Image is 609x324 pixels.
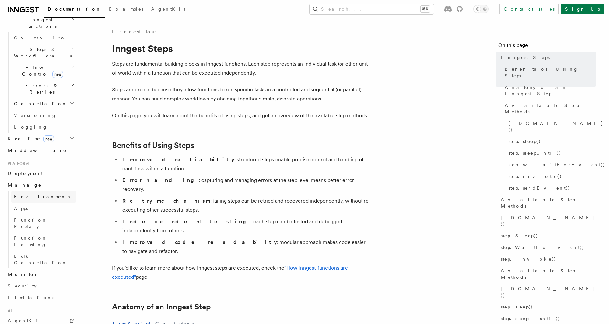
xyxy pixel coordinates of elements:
a: Overview [11,32,76,44]
p: If you'd like to learn more about how Inngest steps are executed, check the page. [112,264,371,282]
strong: Improved reliability [122,156,234,162]
a: step.sleep() [506,136,596,147]
a: step.Invoke() [498,253,596,265]
a: Benefits of Using Steps [502,63,596,81]
a: Available Step Methods [498,265,596,283]
span: Steps & Workflows [11,46,72,59]
span: Inngest Steps [501,54,550,61]
h1: Inngest Steps [112,43,371,54]
button: Cancellation [11,98,76,110]
button: Inngest Functions [5,14,76,32]
a: Anatomy of an Inngest Step [112,302,211,311]
span: Limitations [8,295,54,300]
a: Contact sales [499,4,559,14]
a: Available Step Methods [498,194,596,212]
a: step.waitForEvent() [506,159,596,171]
a: Examples [105,2,147,17]
span: step.invoke() [509,173,562,180]
a: Security [5,280,76,292]
span: Available Step Methods [505,102,596,115]
h4: On this page [498,41,596,52]
a: step.invoke() [506,171,596,182]
span: AgentKit [8,318,42,323]
button: Search...⌘K [310,4,434,14]
p: Steps are fundamental building blocks in Inngest functions. Each step represents an individual ta... [112,59,371,78]
li: : structured steps enable precise control and handling of each task within a function. [121,155,371,173]
span: Platform [5,161,29,166]
span: Monitor [5,271,38,277]
span: Deployment [5,170,43,177]
a: Versioning [11,110,76,121]
button: Middleware [5,144,76,156]
div: Inngest Functions [5,32,76,133]
span: Errors & Retries [11,82,70,95]
a: Environments [11,191,76,203]
span: Function Pausing [14,235,47,247]
p: Steps are crucial because they allow functions to run specific tasks in a controlled and sequenti... [112,85,371,103]
button: Deployment [5,168,76,179]
a: [DOMAIN_NAME]() [506,118,596,136]
span: step.sendEvent() [509,185,570,191]
span: [DOMAIN_NAME]() [501,214,596,227]
button: Toggle dark mode [473,5,489,13]
span: Inngest Functions [5,16,70,29]
strong: Error handling [122,177,199,183]
span: Cancellation [11,100,67,107]
a: Anatomy of an Inngest Step [502,81,596,99]
a: Function Pausing [11,232,76,250]
a: [DOMAIN_NAME]() [498,283,596,301]
span: step.Invoke() [501,256,556,262]
strong: Retry mechanism [122,198,210,204]
strong: Improved code readability [122,239,277,245]
span: Security [8,283,37,288]
span: [DOMAIN_NAME]() [509,120,603,133]
li: : capturing and managing errors at the step level means better error recovery. [121,176,371,194]
span: Apps [14,206,28,211]
a: Function Replay [11,214,76,232]
button: Errors & Retries [11,80,76,98]
span: step.sleep_until() [501,315,560,322]
kbd: ⌘K [421,6,430,12]
span: Logging [14,124,47,130]
strong: Independent testing [122,218,251,225]
span: Overview [14,35,80,40]
span: Environments [14,194,70,199]
a: step.sleepUntil() [506,147,596,159]
li: : modular approach makes code easier to navigate and refactor. [121,238,371,256]
a: Logging [11,121,76,133]
a: Bulk Cancellation [11,250,76,268]
a: step.sendEvent() [506,182,596,194]
a: step.WaitForEvent() [498,242,596,253]
span: Manage [5,182,42,188]
a: Inngest Steps [498,52,596,63]
a: step.sleep() [498,301,596,313]
span: step.waitForEvent() [509,162,605,168]
span: Versioning [14,113,57,118]
li: : failing steps can be retried and recovered independently, without re-executing other successful... [121,196,371,214]
span: Available Step Methods [501,267,596,280]
span: [DOMAIN_NAME]() [501,286,596,298]
span: step.sleep() [501,304,533,310]
a: Sign Up [561,4,604,14]
a: Available Step Methods [502,99,596,118]
a: Inngest tour [112,28,157,35]
div: Manage [5,191,76,268]
a: [DOMAIN_NAME]() [498,212,596,230]
span: AI [5,308,12,314]
span: step.WaitForEvent() [501,244,584,251]
span: Realtime [5,135,54,142]
span: step.sleep() [509,138,541,145]
span: Anatomy of an Inngest Step [505,84,596,97]
span: new [43,135,54,142]
a: Benefits of Using Steps [112,141,194,150]
span: Documentation [48,6,101,12]
span: step.sleepUntil() [509,150,561,156]
span: AgentKit [151,6,185,12]
a: step.Sleep() [498,230,596,242]
button: Monitor [5,268,76,280]
span: Examples [109,6,143,12]
a: Documentation [44,2,105,18]
span: Bulk Cancellation [14,254,67,265]
a: Limitations [5,292,76,303]
a: Apps [11,203,76,214]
